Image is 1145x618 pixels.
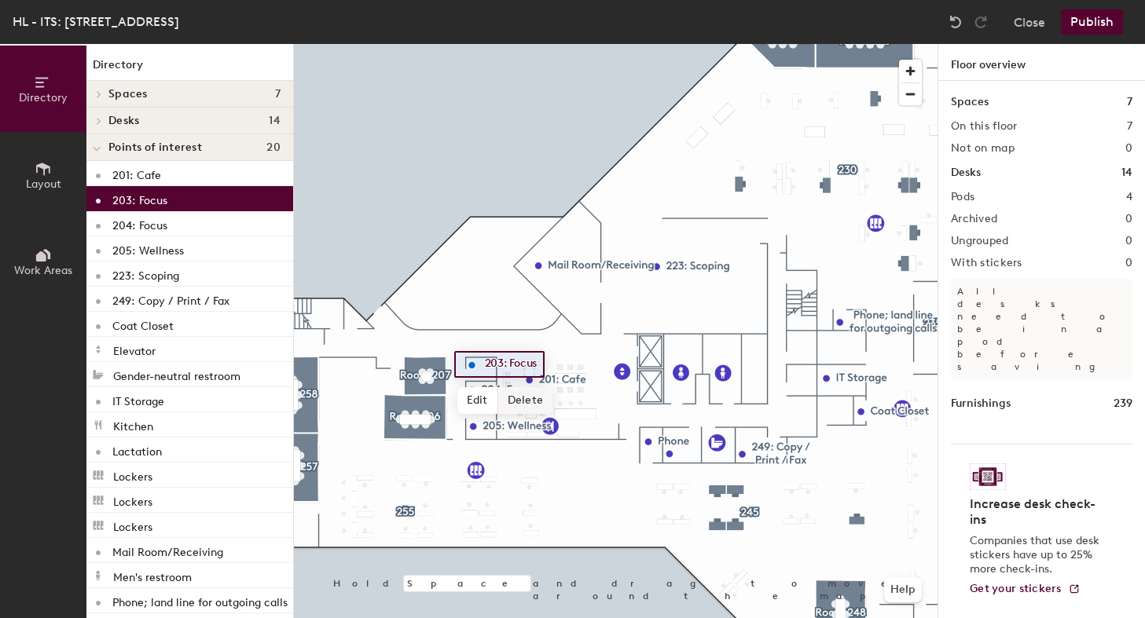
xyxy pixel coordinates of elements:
[275,88,281,101] span: 7
[951,191,974,203] h2: Pods
[112,265,179,283] p: 223: Scoping
[1125,142,1132,155] h2: 0
[948,14,963,30] img: Undo
[951,395,1011,412] h1: Furnishings
[1125,257,1132,269] h2: 0
[113,340,156,358] p: Elevator
[269,115,281,127] span: 14
[1114,395,1132,412] h1: 239
[108,88,148,101] span: Spaces
[970,583,1081,596] a: Get your stickers
[951,235,1009,247] h2: Ungrouped
[951,142,1015,155] h2: Not on map
[970,496,1104,528] h4: Increase desk check-ins
[108,115,139,127] span: Desks
[1127,93,1132,111] h1: 7
[112,214,167,232] p: 204: Focus
[266,141,281,154] span: 20
[1125,213,1132,225] h2: 0
[951,93,989,111] h1: Spaces
[498,387,553,414] span: Delete
[112,164,161,182] p: 201: Cafe
[457,387,498,414] span: Edit
[951,164,981,181] h1: Desks
[938,44,1145,81] h1: Floor overview
[970,582,1062,595] span: Get your stickers
[112,290,229,308] p: 249: Copy / Print / Fax
[19,91,68,104] span: Directory
[14,264,72,277] span: Work Areas
[108,141,202,154] span: Points of interest
[1126,191,1132,203] h2: 4
[113,491,152,509] p: Lockers
[112,240,184,258] p: 205: Wellness
[1125,235,1132,247] h2: 0
[973,14,989,30] img: Redo
[1014,9,1045,35] button: Close
[26,177,61,191] span: Layout
[112,591,288,609] p: Phone; land line for outgoing calls
[112,390,164,408] p: IT Storage
[1121,164,1132,181] h1: 14
[970,534,1104,576] p: Companies that use desk stickers have up to 25% more check-ins.
[970,463,1006,490] img: Sticker logo
[112,441,162,459] p: Lactation
[113,415,153,433] p: Kitchen
[951,279,1132,379] p: All desks need to be in a pod before saving
[1061,9,1123,35] button: Publish
[884,577,922,602] button: Help
[951,257,1022,269] h2: With stickers
[112,315,174,333] p: Coat Closet
[1127,120,1132,133] h2: 7
[113,516,152,534] p: Lockers
[113,466,152,484] p: Lockers
[86,57,293,81] h1: Directory
[13,12,179,31] div: HL - ITS: [STREET_ADDRESS]
[112,541,223,559] p: Mail Room/Receiving
[951,213,997,225] h2: Archived
[951,120,1018,133] h2: On this floor
[112,189,167,207] p: 203: Focus
[113,566,192,584] p: Men's restroom
[113,365,240,383] p: Gender-neutral restroom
